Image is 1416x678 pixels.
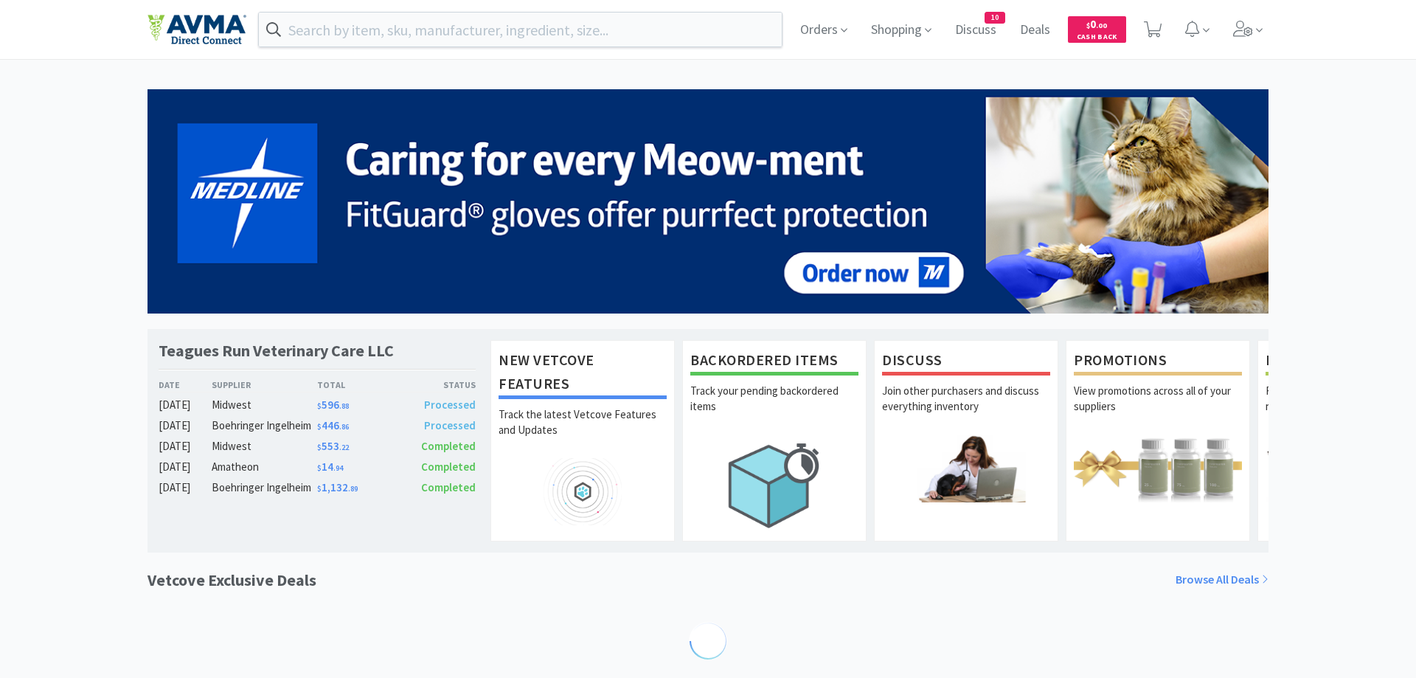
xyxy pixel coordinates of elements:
[1176,570,1268,589] a: Browse All Deals
[424,418,476,432] span: Processed
[159,340,394,362] h1: Teagues Run Veterinary Care LLC
[490,340,675,541] a: New Vetcove FeaturesTrack the latest Vetcove Features and Updates
[499,407,667,458] p: Track the latest Vetcove Features and Updates
[1074,383,1242,435] p: View promotions across all of your suppliers
[159,437,476,455] a: [DATE]Midwest$553.22Completed
[348,484,358,494] span: . 89
[159,479,212,497] div: [DATE]
[159,378,212,392] div: Date
[690,348,858,376] h1: Backordered Items
[317,439,349,453] span: 553
[317,484,322,494] span: $
[396,378,476,392] div: Status
[212,479,317,497] div: Boehringer Ingelheim
[147,89,1268,314] img: 5b85490d2c9a43ef9873369d65f5cc4c_481.png
[421,480,476,494] span: Completed
[882,435,1050,502] img: hero_discuss.png
[1096,21,1107,30] span: . 00
[1086,21,1090,30] span: $
[499,348,667,399] h1: New Vetcove Features
[339,443,349,452] span: . 22
[339,401,349,411] span: . 88
[147,14,246,45] img: e4e33dab9f054f5782a47901c742baa9_102.png
[1074,348,1242,376] h1: Promotions
[212,396,317,414] div: Midwest
[949,24,1002,37] a: Discuss10
[159,417,212,435] div: [DATE]
[499,458,667,525] img: hero_feature_roadmap.png
[317,460,343,474] span: 14
[317,480,358,494] span: 1,132
[212,417,317,435] div: Boehringer Ingelheim
[159,396,212,414] div: [DATE]
[317,463,322,473] span: $
[159,458,476,476] a: [DATE]Amatheon$14.94Completed
[159,437,212,455] div: [DATE]
[421,439,476,453] span: Completed
[159,396,476,414] a: [DATE]Midwest$596.88Processed
[1086,17,1107,31] span: 0
[259,13,782,46] input: Search by item, sku, manufacturer, ingredient, size...
[1077,33,1117,43] span: Cash Back
[690,383,858,435] p: Track your pending backordered items
[339,422,349,432] span: . 86
[874,340,1058,541] a: DiscussJoin other purchasers and discuss everything inventory
[424,398,476,412] span: Processed
[317,398,349,412] span: 596
[985,13,1004,23] span: 10
[159,479,476,497] a: [DATE]Boehringer Ingelheim$1,132.89Completed
[421,460,476,474] span: Completed
[690,435,858,536] img: hero_backorders.png
[1068,10,1126,49] a: $0.00Cash Back
[882,383,1050,435] p: Join other purchasers and discuss everything inventory
[212,458,317,476] div: Amatheon
[317,443,322,452] span: $
[1014,24,1056,37] a: Deals
[317,401,322,411] span: $
[159,458,212,476] div: [DATE]
[147,567,316,593] h1: Vetcove Exclusive Deals
[212,437,317,455] div: Midwest
[212,378,317,392] div: Supplier
[317,422,322,432] span: $
[882,348,1050,376] h1: Discuss
[1066,340,1250,541] a: PromotionsView promotions across all of your suppliers
[317,378,397,392] div: Total
[317,418,349,432] span: 446
[333,463,343,473] span: . 94
[1074,435,1242,502] img: hero_promotions.png
[159,417,476,435] a: [DATE]Boehringer Ingelheim$446.86Processed
[682,340,867,541] a: Backordered ItemsTrack your pending backordered items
